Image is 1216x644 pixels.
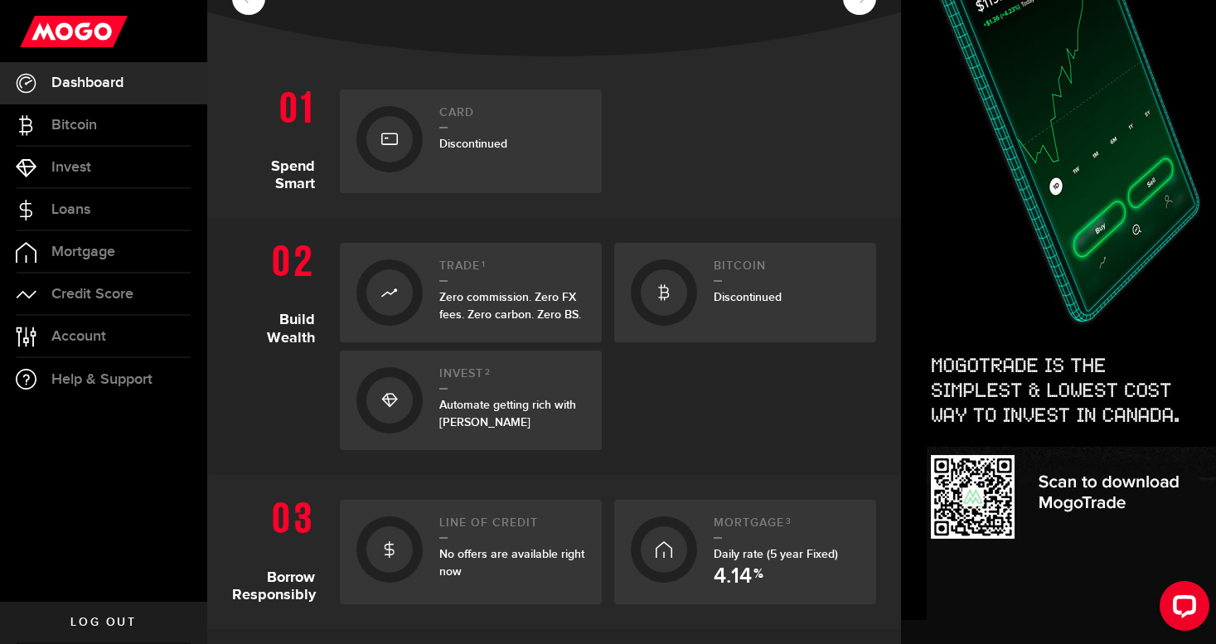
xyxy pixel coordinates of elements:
[51,287,133,302] span: Credit Score
[714,259,860,282] h2: Bitcoin
[51,245,115,259] span: Mortgage
[1146,574,1216,644] iframe: LiveChat chat widget
[614,243,876,342] a: BitcoinDiscontinued
[439,290,581,322] span: Zero commission. Zero FX fees. Zero carbon. Zero BS.
[51,372,153,387] span: Help & Support
[714,290,782,304] span: Discontinued
[439,137,507,151] span: Discontinued
[340,90,602,193] a: CardDiscontinued
[51,160,91,175] span: Invest
[714,516,860,539] h2: Mortgage
[714,566,752,588] span: 4.14
[340,351,602,450] a: Invest2Automate getting rich with [PERSON_NAME]
[51,329,106,344] span: Account
[51,75,124,90] span: Dashboard
[753,568,763,588] span: %
[439,259,585,282] h2: Trade
[714,547,838,561] span: Daily rate (5 year Fixed)
[439,106,585,128] h2: Card
[232,235,327,450] h1: Build Wealth
[51,202,90,217] span: Loans
[614,500,876,604] a: Mortgage3Daily rate (5 year Fixed) 4.14 %
[340,243,602,342] a: Trade1Zero commission. Zero FX fees. Zero carbon. Zero BS.
[439,547,584,579] span: No offers are available right now
[485,367,491,377] sup: 2
[340,500,602,604] a: Line of creditNo offers are available right now
[439,398,576,429] span: Automate getting rich with [PERSON_NAME]
[786,516,792,526] sup: 3
[232,81,327,193] h1: Spend Smart
[70,617,136,628] span: Log out
[439,367,585,390] h2: Invest
[439,516,585,539] h2: Line of credit
[232,491,327,604] h1: Borrow Responsibly
[51,118,97,133] span: Bitcoin
[482,259,486,269] sup: 1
